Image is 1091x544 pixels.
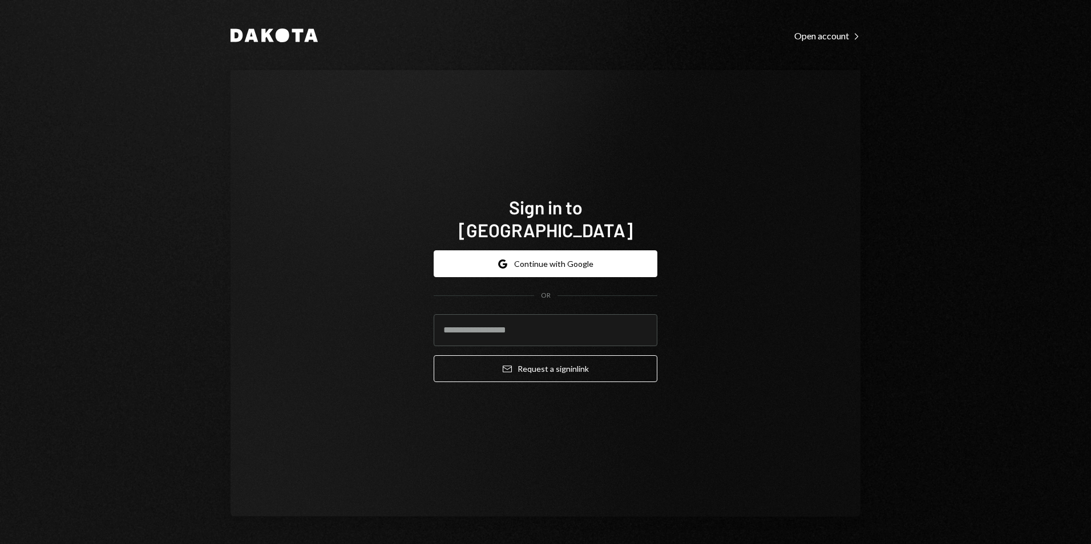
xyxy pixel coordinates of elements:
[434,355,657,382] button: Request a signinlink
[541,291,551,301] div: OR
[434,196,657,241] h1: Sign in to [GEOGRAPHIC_DATA]
[794,30,860,42] div: Open account
[794,29,860,42] a: Open account
[434,250,657,277] button: Continue with Google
